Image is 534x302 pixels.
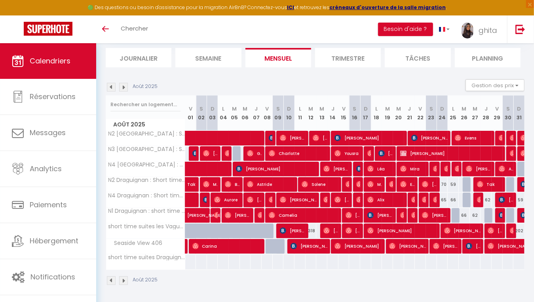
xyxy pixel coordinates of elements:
span: [PERSON_NAME] [389,239,426,254]
span: Charlotte [269,146,328,161]
li: Mensuel [245,48,311,67]
span: [PERSON_NAME] [433,239,459,254]
span: Août 2025 [106,119,185,130]
span: Léa [367,161,393,176]
p: Août 2025 [133,83,158,90]
span: [PERSON_NAME] [444,223,481,238]
span: Assia [367,146,371,161]
span: [PERSON_NAME] [225,208,251,223]
span: N2 [GEOGRAPHIC_DATA] : Short Time Suites [GEOGRAPHIC_DATA] 2 [107,131,186,137]
abbr: L [222,105,224,113]
abbr: M [473,105,477,113]
li: Semaine [175,48,241,67]
span: [PERSON_NAME] [378,146,393,161]
span: Evens [455,130,492,145]
span: Florent [422,192,426,207]
span: [PERSON_NAME] [323,161,349,176]
span: Notifications [30,272,75,282]
span: [PERSON_NAME] [280,192,317,207]
li: Planning [455,48,521,67]
span: Réservations [30,92,76,101]
span: Corentyn [444,161,448,176]
span: [PERSON_NAME] [346,177,349,192]
span: Ayoub [499,161,513,176]
div: 59 [448,177,459,192]
th: 07 [251,96,262,131]
span: [PERSON_NAME] [280,130,306,145]
abbr: M [385,105,390,113]
span: [PERSON_NAME] [455,161,458,176]
th: 08 [262,96,273,131]
span: Eva [477,192,481,207]
abbr: M [243,105,248,113]
abbr: M [462,105,467,113]
span: N4 [GEOGRAPHIC_DATA] : Short Time Suites [GEOGRAPHIC_DATA] 4 [107,162,186,168]
span: [PERSON_NAME] [499,208,502,223]
li: Journalier [106,48,171,67]
span: [PERSON_NAME] [466,161,492,176]
abbr: L [375,105,378,113]
span: Gauthier [247,146,262,161]
span: [PERSON_NAME] [203,192,207,207]
th: 23 [426,96,437,131]
span: [PERSON_NAME] [291,239,327,254]
span: [PERSON_NAME] [510,146,513,161]
abbr: J [408,105,411,113]
span: [PERSON_NAME] [203,146,218,161]
span: [PERSON_NAME] [488,223,502,238]
th: 11 [295,96,306,131]
span: Paiements [30,200,67,210]
abbr: J [331,105,334,113]
span: [PERSON_NAME] [187,204,224,219]
span: Alix [367,192,404,207]
span: [PERSON_NAME] [422,208,448,223]
abbr: L [452,105,454,113]
abbr: V [342,105,346,113]
a: [PERSON_NAME] [185,208,196,223]
a: Chercher [115,15,154,43]
button: Besoin d'aide ? [378,23,433,36]
th: 31 [513,96,524,131]
li: Tâches [385,48,450,67]
a: Tak [185,177,196,192]
a: ... ghita [456,15,507,43]
span: N4 Draguignan : Short time suites draguignan 4 [107,193,186,199]
span: [PERSON_NAME] [269,192,272,207]
span: [PERSON_NAME] [PERSON_NAME] [367,208,393,223]
span: Camelia [269,208,339,223]
abbr: V [495,105,499,113]
span: [PERSON_NAME] [356,192,360,207]
a: ICI [287,4,294,11]
abbr: V [189,105,192,113]
input: Rechercher un logement... [110,97,181,112]
th: 20 [393,96,404,131]
span: Hébergement [30,236,78,246]
span: Aurore [214,192,240,207]
abbr: M [396,105,401,113]
th: 05 [229,96,240,131]
span: Théo [389,177,393,192]
span: Astride [247,177,295,192]
span: [PERSON_NAME] [323,223,338,238]
abbr: D [287,105,291,113]
span: Maurine [203,177,218,192]
button: Gestion des prix [466,79,524,91]
span: Berengere [225,177,239,192]
span: Mira [400,161,426,176]
abbr: J [255,105,258,113]
span: [PERSON_NAME] [411,192,415,207]
span: Magomed [367,177,382,192]
abbr: D [440,105,444,113]
span: [PERSON_NAME] [192,146,196,161]
th: 03 [207,96,218,131]
span: Seaside View 406 [107,239,165,248]
th: 25 [448,96,459,131]
th: 09 [273,96,284,131]
span: [PERSON_NAME] [247,192,262,207]
abbr: V [265,105,269,113]
span: N3 [GEOGRAPHIC_DATA] : Short time Suites [GEOGRAPHIC_DATA] 3 [107,146,186,152]
a: créneaux d'ouverture de la salle migration [329,4,446,11]
span: Berengere [214,208,218,223]
span: [PERSON_NAME] [346,223,360,238]
span: short time suites les Vagues du 5 Eme [107,224,186,229]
